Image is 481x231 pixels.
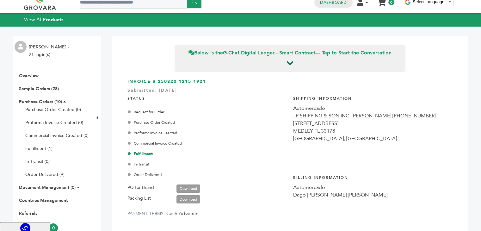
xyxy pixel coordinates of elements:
[29,43,71,59] li: [PERSON_NAME] - 21 login(s)
[25,107,81,113] a: Purchase Order Created (0)
[293,184,453,191] div: Automercado
[25,133,89,139] a: Commercial Invoice Created (0)
[129,172,287,178] div: Order Delivered
[24,16,64,23] a: View AllProducts
[176,184,200,193] a: Download
[293,112,453,120] div: JP SHIPPING & SON INC. [PERSON_NAME] [PHONE_NUMBER]
[25,120,83,126] a: Proforma Invoice Created (0)
[188,49,392,56] span: Below is the — Tap to Start the Conversation
[293,127,453,135] div: MEDLEY FL 33178
[223,49,315,56] strong: G-Chat Digital Ledger - Smart Contract
[25,146,52,152] a: Fulfillment (1)
[129,140,287,146] div: Commercial Invoice Created
[176,195,200,203] a: Download
[129,151,287,157] div: Fulfillment
[19,99,62,105] a: Purchase Orders (10)
[19,197,68,203] a: Countries Management
[129,120,287,125] div: Purchase Order Created
[293,104,453,112] div: Automercado
[127,211,165,217] label: PAYMENT TERMS:
[127,195,151,202] label: Packing List
[293,191,453,199] div: Dago [PERSON_NAME] [PERSON_NAME]
[15,41,27,53] img: profile.png
[293,120,453,127] div: [STREET_ADDRESS]
[25,172,65,178] a: Order Delivered (9)
[19,86,59,92] a: Sample Orders (28)
[19,73,39,79] a: Overview
[166,210,199,217] span: Cash Advance
[19,210,37,216] a: Referrals
[127,87,453,97] div: Submitted: [DATE]
[127,184,154,191] label: PO for Brand
[127,91,287,104] h4: STATUS
[293,170,453,184] h4: Billing Information
[129,161,287,167] div: In-Transit
[293,135,453,142] div: [GEOGRAPHIC_DATA], [GEOGRAPHIC_DATA]
[25,159,50,165] a: In-Transit (0)
[19,184,76,190] a: Document Management (0)
[293,91,453,104] h4: Shipping Information
[129,130,287,136] div: Proforma Invoice Created
[127,78,453,85] h3: INVOICE # 250820-1215-1921
[43,16,64,23] strong: Products
[129,109,287,115] div: Request for Order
